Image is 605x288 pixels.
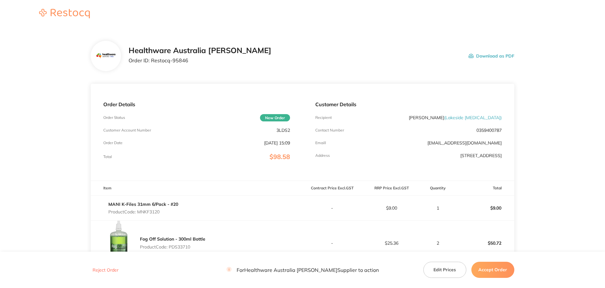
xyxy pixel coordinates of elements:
p: 2 [421,241,455,246]
span: $98.58 [269,153,290,161]
p: $25.36 [362,241,421,246]
p: 0359400787 [476,128,502,133]
p: [DATE] 15:09 [264,140,290,145]
p: - [303,205,362,211]
p: Order ID: Restocq- 95846 [129,58,271,63]
img: YWYwemYzbg [103,221,135,265]
a: [EMAIL_ADDRESS][DOMAIN_NAME] [427,140,502,146]
p: Contact Number [315,128,344,132]
th: Total [455,181,514,196]
span: New Order [260,114,290,121]
th: Quantity [421,181,455,196]
p: [STREET_ADDRESS] [460,153,502,158]
a: Fog Off Solution - 300ml Bottle [140,236,205,242]
button: Download as PDF [469,46,514,66]
a: Restocq logo [33,9,96,19]
p: Product Code: MNKF3120 [108,209,178,214]
img: Mjc2MnhocQ [96,46,116,66]
p: For Healthware Australia [PERSON_NAME] Supplier to action [227,267,379,273]
p: Product Code: PDS33710 [140,244,205,249]
button: Edit Prices [423,262,466,278]
p: Address [315,153,330,158]
p: Total [103,155,112,159]
p: $50.72 [455,236,514,251]
p: $9.00 [362,205,421,211]
p: - [303,241,362,246]
p: $9.00 [455,200,514,216]
th: RRP Price Excl. GST [362,181,421,196]
span: ( Lakeside [MEDICAL_DATA] ) [444,115,502,120]
button: Reject Order [91,267,120,273]
p: 3LDS2 [276,128,290,133]
h2: Healthware Australia [PERSON_NAME] [129,46,271,55]
p: Customer Account Number [103,128,151,132]
p: Order Date [103,141,123,145]
a: MANI K-Files 31mm 6/Pack - #20 [108,201,178,207]
p: [PERSON_NAME] [409,115,502,120]
p: Order Status [103,115,125,120]
th: Contract Price Excl. GST [303,181,362,196]
p: Recipient [315,115,332,120]
img: Restocq logo [33,9,96,18]
p: 1 [421,205,455,211]
p: Order Details [103,101,290,107]
th: Item [91,181,302,196]
p: Emaill [315,141,326,145]
p: Customer Details [315,101,502,107]
button: Accept Order [471,262,514,278]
